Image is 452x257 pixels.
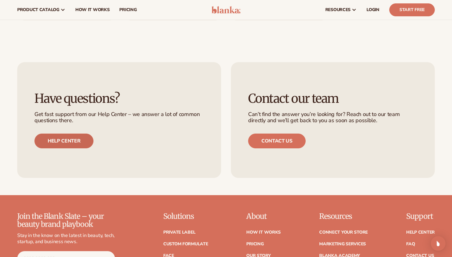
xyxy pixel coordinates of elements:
p: Support [406,212,435,220]
h3: Contact our team [248,92,418,105]
div: Open Intercom Messenger [431,236,446,251]
h3: Have questions? [34,92,204,105]
a: Start Free [389,3,435,16]
span: product catalog [17,7,59,12]
p: Stay in the know on the latest in beauty, tech, startup, and business news. [17,232,115,245]
a: Connect your store [319,230,368,235]
p: About [246,212,281,220]
a: Private label [163,230,195,235]
span: LOGIN [367,7,379,12]
p: Join the Blank Slate – your beauty brand playbook [17,212,115,229]
a: Pricing [246,242,264,246]
a: FAQ [406,242,415,246]
a: How It Works [246,230,281,235]
span: resources [325,7,351,12]
a: Contact us [248,134,306,148]
p: Get fast support from our Help Center – we answer a lot of common questions there. [34,111,204,124]
span: How It Works [75,7,110,12]
a: Help center [34,134,93,148]
p: Solutions [163,212,208,220]
img: logo [212,6,241,14]
p: Can’t find the answer you’re looking for? Reach out to our team directly and we’ll get back to yo... [248,111,418,124]
a: Help Center [406,230,435,235]
p: Resources [319,212,368,220]
a: Custom formulate [163,242,208,246]
span: pricing [119,7,137,12]
a: Marketing services [319,242,366,246]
